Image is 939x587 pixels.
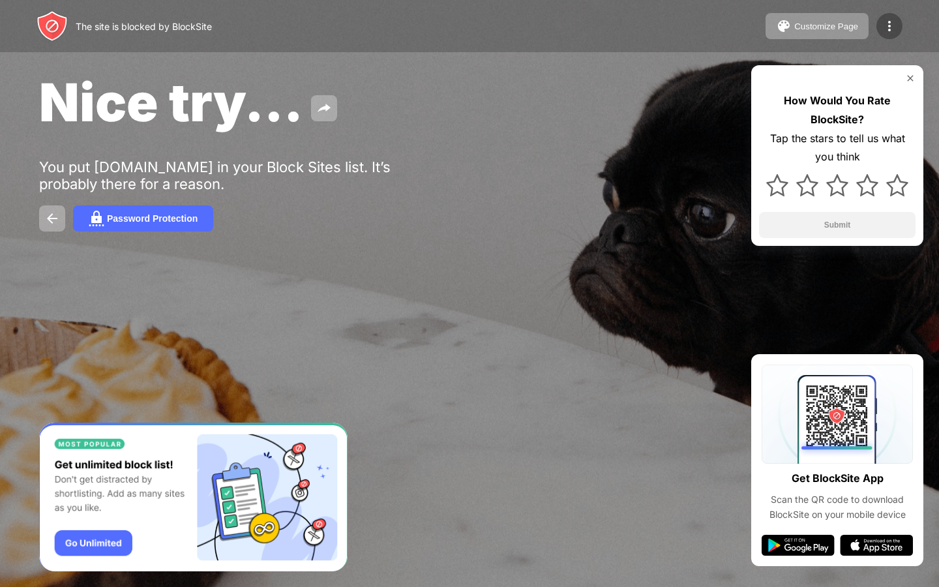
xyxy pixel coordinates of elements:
[39,70,303,134] span: Nice try...
[759,91,916,129] div: How Would You Rate BlockSite?
[762,535,835,556] img: google-play.svg
[776,18,792,34] img: pallet.svg
[759,129,916,167] div: Tap the stars to tell us what you think
[766,174,788,196] img: star.svg
[39,423,348,572] iframe: Banner
[840,535,913,556] img: app-store.svg
[759,212,916,238] button: Submit
[316,100,332,116] img: share.svg
[905,73,916,83] img: rate-us-close.svg
[882,18,897,34] img: menu-icon.svg
[886,174,908,196] img: star.svg
[76,21,212,32] div: The site is blocked by BlockSite
[37,10,68,42] img: header-logo.svg
[766,13,869,39] button: Customize Page
[796,174,818,196] img: star.svg
[89,211,104,226] img: password.svg
[792,469,884,488] div: Get BlockSite App
[826,174,848,196] img: star.svg
[762,492,913,522] div: Scan the QR code to download BlockSite on your mobile device
[762,365,913,464] img: qrcode.svg
[856,174,878,196] img: star.svg
[794,22,858,31] div: Customize Page
[44,211,60,226] img: back.svg
[39,158,442,192] div: You put [DOMAIN_NAME] in your Block Sites list. It’s probably there for a reason.
[107,213,198,224] div: Password Protection
[73,205,213,232] button: Password Protection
